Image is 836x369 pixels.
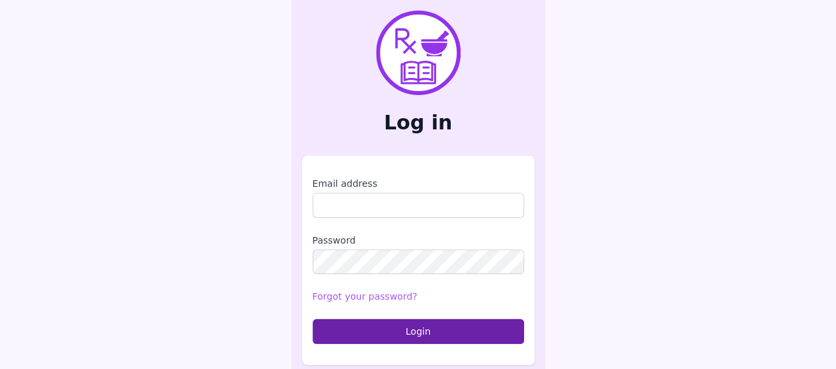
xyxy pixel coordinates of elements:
h2: Log in [302,111,535,135]
img: PharmXellence Logo [376,11,461,95]
label: Email address [313,177,524,190]
button: Login [313,319,524,344]
a: Forgot your password? [313,291,418,302]
label: Password [313,234,524,247]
